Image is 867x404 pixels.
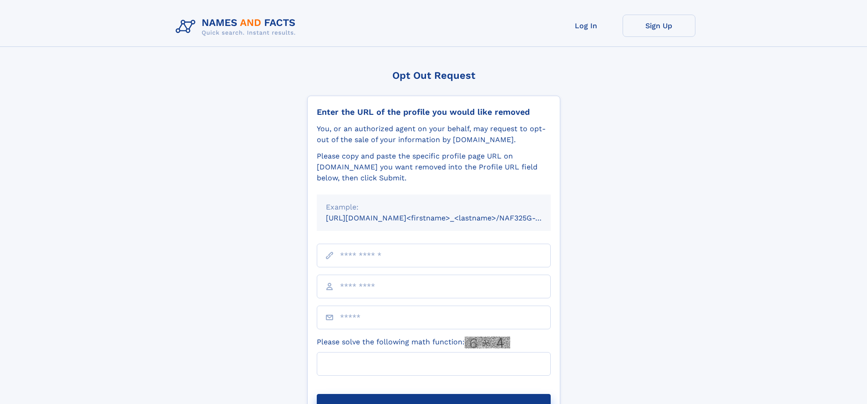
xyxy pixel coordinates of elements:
[317,337,510,348] label: Please solve the following math function:
[550,15,623,37] a: Log In
[326,202,542,213] div: Example:
[317,123,551,145] div: You, or an authorized agent on your behalf, may request to opt-out of the sale of your informatio...
[317,107,551,117] div: Enter the URL of the profile you would like removed
[326,214,568,222] small: [URL][DOMAIN_NAME]<firstname>_<lastname>/NAF325G-xxxxxxxx
[172,15,303,39] img: Logo Names and Facts
[317,151,551,184] div: Please copy and paste the specific profile page URL on [DOMAIN_NAME] you want removed into the Pr...
[307,70,560,81] div: Opt Out Request
[623,15,695,37] a: Sign Up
